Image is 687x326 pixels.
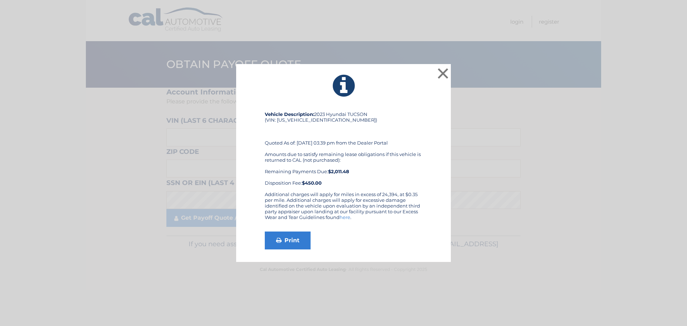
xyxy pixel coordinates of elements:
div: Amounts due to satisfy remaining lease obligations if this vehicle is returned to CAL (not purcha... [265,151,422,186]
a: here [340,214,350,220]
strong: Vehicle Description: [265,111,314,117]
strong: $450.00 [302,180,322,186]
div: Additional charges will apply for miles in excess of 24,394, at $0.35 per mile. Additional charge... [265,191,422,226]
b: $2,011.48 [328,169,349,174]
a: Print [265,232,311,249]
div: 2023 Hyundai TUCSON (VIN: [US_VEHICLE_IDENTIFICATION_NUMBER]) Quoted As of: [DATE] 03:39 pm from ... [265,111,422,191]
button: × [436,66,450,81]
